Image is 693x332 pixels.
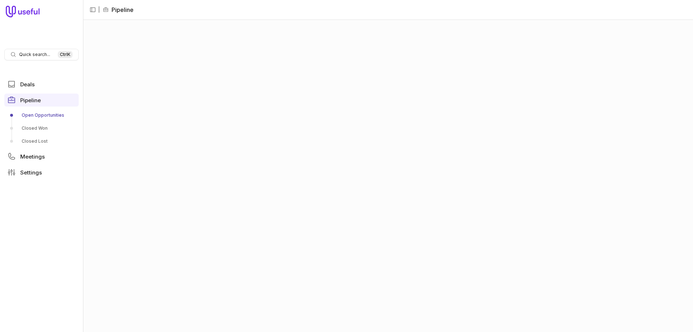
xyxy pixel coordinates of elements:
a: Meetings [4,150,79,163]
a: Deals [4,78,79,91]
kbd: Ctrl K [58,51,73,58]
a: Open Opportunities [4,109,79,121]
a: Closed Lost [4,135,79,147]
div: Pipeline submenu [4,109,79,147]
button: Collapse sidebar [87,4,98,15]
span: | [98,5,100,14]
span: Settings [20,170,42,175]
a: Settings [4,166,79,179]
a: Pipeline [4,94,79,107]
span: Meetings [20,154,45,159]
span: Quick search... [19,52,50,57]
li: Pipeline [103,5,134,14]
span: Deals [20,82,35,87]
a: Closed Won [4,122,79,134]
span: Pipeline [20,98,41,103]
